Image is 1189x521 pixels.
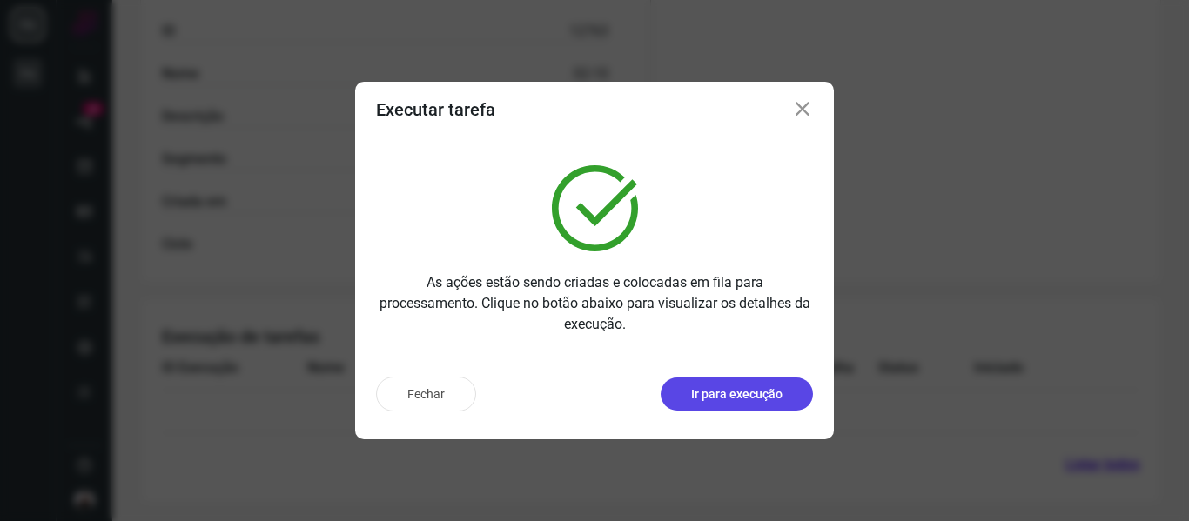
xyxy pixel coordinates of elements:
button: Ir para execução [661,377,813,411]
img: verified.svg [552,165,638,251]
p: As ações estão sendo criadas e colocadas em fila para processamento. Clique no botão abaixo para ... [376,272,813,335]
p: Ir para execução [691,385,783,404]
h3: Executar tarefa [376,99,495,120]
button: Fechar [376,377,476,411]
